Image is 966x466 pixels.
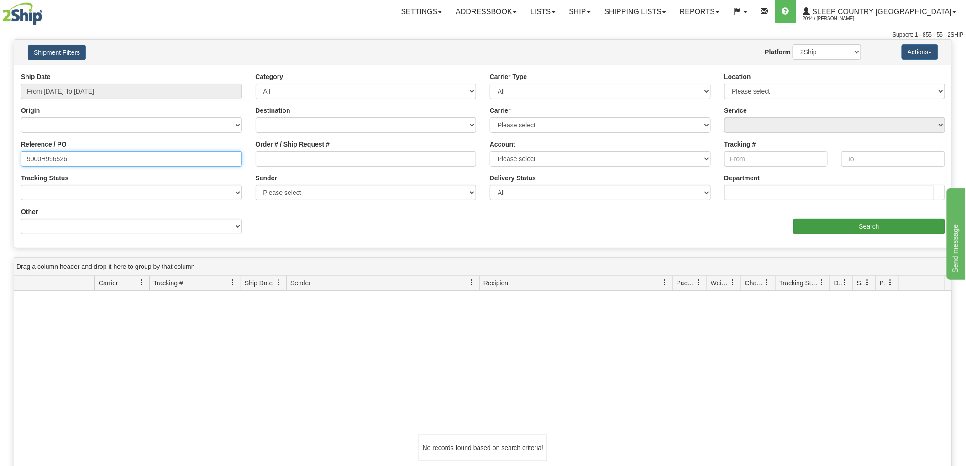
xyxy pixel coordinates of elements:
iframe: chat widget [945,186,965,279]
label: Origin [21,106,40,115]
span: Weight [711,278,730,288]
label: Department [724,173,760,183]
label: Ship Date [21,72,51,81]
a: Carrier filter column settings [134,275,149,290]
span: Pickup Status [880,278,887,288]
a: Settings [394,0,449,23]
div: grid grouping header [14,258,952,276]
a: Tracking Status filter column settings [814,275,830,290]
div: Support: 1 - 855 - 55 - 2SHIP [2,31,964,39]
a: Weight filter column settings [725,275,741,290]
img: logo2044.jpg [2,2,42,25]
span: Sleep Country [GEOGRAPHIC_DATA] [810,8,952,16]
label: Delivery Status [490,173,536,183]
label: Order # / Ship Request # [256,140,330,149]
label: Sender [256,173,277,183]
a: Reports [673,0,726,23]
span: Packages [677,278,696,288]
a: Tracking # filter column settings [225,275,241,290]
button: Actions [902,44,938,60]
label: Carrier [490,106,511,115]
div: Send message [7,5,84,16]
a: Ship [562,0,598,23]
a: Delivery Status filter column settings [837,275,853,290]
span: Charge [745,278,764,288]
span: Ship Date [245,278,273,288]
input: To [841,151,945,167]
label: Service [724,106,747,115]
label: Tracking # [724,140,756,149]
span: Tracking Status [779,278,819,288]
a: Recipient filter column settings [657,275,672,290]
span: Carrier [99,278,118,288]
label: Account [490,140,515,149]
label: Category [256,72,283,81]
span: Recipient [483,278,510,288]
div: No records found based on search criteria! [419,435,547,461]
a: Addressbook [449,0,524,23]
a: Pickup Status filter column settings [883,275,898,290]
button: Shipment Filters [28,45,86,60]
span: Tracking # [153,278,183,288]
a: Lists [524,0,562,23]
a: Packages filter column settings [691,275,707,290]
span: Shipment Issues [857,278,865,288]
input: From [724,151,828,167]
label: Carrier Type [490,72,527,81]
span: 2044 / [PERSON_NAME] [803,14,871,23]
a: Shipping lists [598,0,673,23]
a: Shipment Issues filter column settings [860,275,876,290]
label: Platform [765,47,791,57]
label: Tracking Status [21,173,68,183]
a: Charge filter column settings [760,275,775,290]
label: Destination [256,106,290,115]
label: Location [724,72,751,81]
input: Search [793,219,945,234]
a: Ship Date filter column settings [271,275,286,290]
span: Sender [290,278,311,288]
a: Sleep Country [GEOGRAPHIC_DATA] 2044 / [PERSON_NAME] [796,0,963,23]
label: Other [21,207,38,216]
a: Sender filter column settings [464,275,479,290]
label: Reference / PO [21,140,67,149]
span: Delivery Status [834,278,842,288]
